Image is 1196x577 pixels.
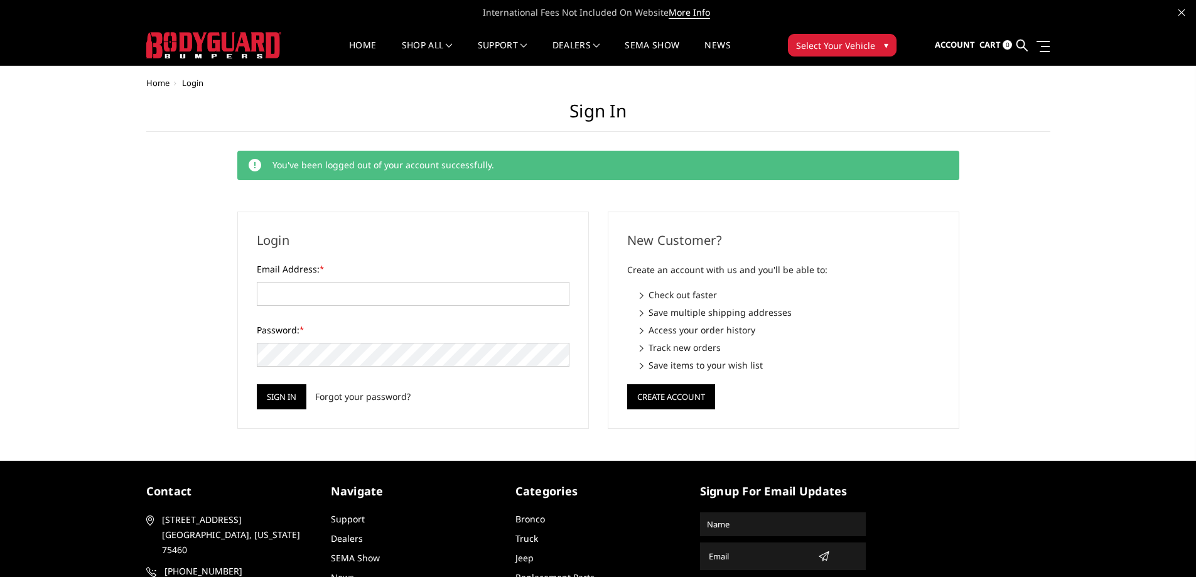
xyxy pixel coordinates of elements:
h5: contact [146,483,312,500]
input: Email [704,546,813,566]
h5: Categories [515,483,681,500]
a: Create Account [627,389,715,401]
li: Track new orders [640,341,940,354]
span: Account [935,39,975,50]
h1: Sign in [146,100,1050,132]
input: Name [702,514,864,534]
a: News [704,41,730,65]
a: Home [349,41,376,65]
span: [STREET_ADDRESS] [GEOGRAPHIC_DATA], [US_STATE] 75460 [162,512,308,558]
a: Jeep [515,552,534,564]
a: Support [331,513,365,525]
h5: Navigate [331,483,497,500]
a: Forgot your password? [315,390,411,403]
h2: Login [257,231,569,250]
label: Password: [257,323,569,337]
label: Email Address: [257,262,569,276]
a: More Info [669,6,710,19]
span: Cart [979,39,1001,50]
a: SEMA Show [625,41,679,65]
h5: signup for email updates [700,483,866,500]
a: Account [935,28,975,62]
input: Sign in [257,384,306,409]
h2: New Customer? [627,231,940,250]
li: Access your order history [640,323,940,337]
a: Support [478,41,527,65]
span: 0 [1003,40,1012,50]
a: Dealers [331,532,363,544]
li: Save multiple shipping addresses [640,306,940,319]
a: Home [146,77,170,89]
li: Save items to your wish list [640,359,940,372]
span: You've been logged out of your account successfully. [272,159,494,171]
p: Create an account with us and you'll be able to: [627,262,940,278]
button: Select Your Vehicle [788,34,897,57]
a: Dealers [552,41,600,65]
a: Cart 0 [979,28,1012,62]
span: Select Your Vehicle [796,39,875,52]
li: Check out faster [640,288,940,301]
a: shop all [402,41,453,65]
a: Bronco [515,513,545,525]
span: Login [182,77,203,89]
a: SEMA Show [331,552,380,564]
span: ▾ [884,38,888,51]
a: Truck [515,532,538,544]
img: BODYGUARD BUMPERS [146,32,281,58]
button: Create Account [627,384,715,409]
